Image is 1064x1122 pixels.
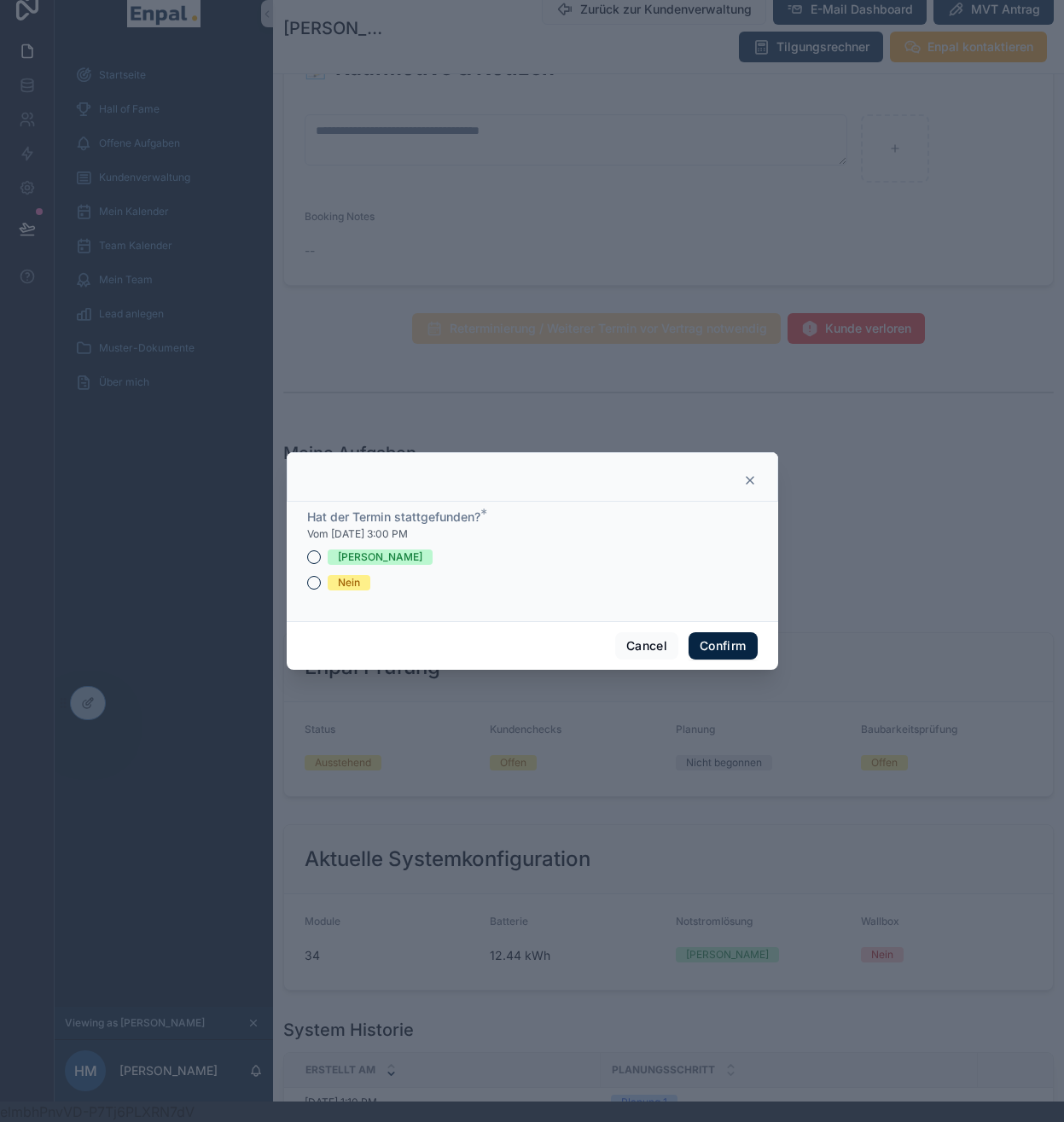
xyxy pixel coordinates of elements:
[307,509,480,524] span: Hat der Termin stattgefunden?
[689,632,757,660] button: Confirm
[307,527,408,541] span: Vom [DATE] 3:00 PM
[338,549,422,565] div: [PERSON_NAME]
[615,632,678,660] button: Cancel
[338,575,360,590] div: Nein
